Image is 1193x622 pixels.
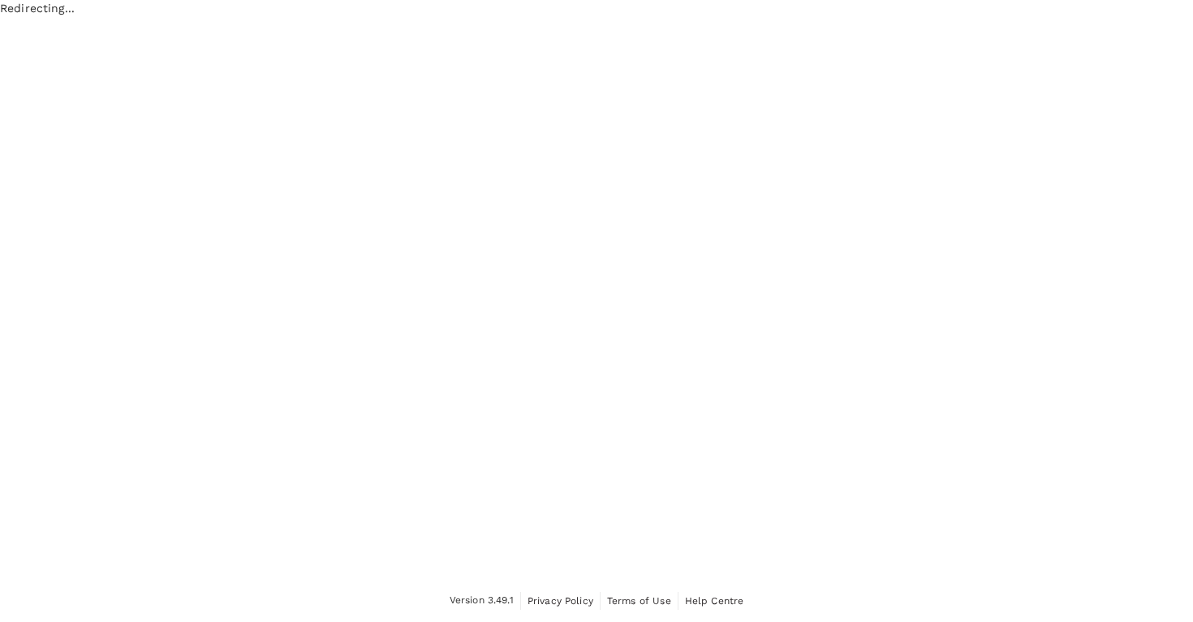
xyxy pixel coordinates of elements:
[528,592,593,610] a: Privacy Policy
[607,595,671,607] span: Terms of Use
[450,593,514,609] span: Version 3.49.1
[685,595,744,607] span: Help Centre
[528,595,593,607] span: Privacy Policy
[685,592,744,610] a: Help Centre
[607,592,671,610] a: Terms of Use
